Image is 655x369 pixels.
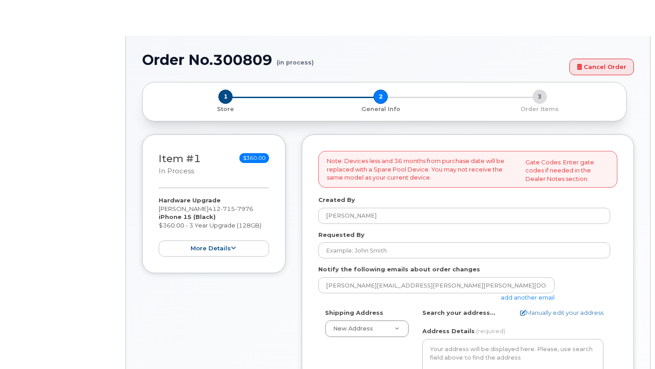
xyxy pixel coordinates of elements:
[325,321,408,337] a: New Address
[476,327,505,335] span: (required)
[208,205,253,212] span: 412
[235,205,253,212] span: 7976
[159,167,194,175] small: in process
[159,240,269,257] button: more details
[501,294,555,301] a: add another email
[277,52,314,66] small: (in process)
[318,242,610,258] input: Example: John Smith
[333,325,373,332] span: New Address
[159,196,269,257] div: [PERSON_NAME] $360.00 - 3 Year Upgrade (128GB)
[218,90,233,104] span: 1
[422,327,475,335] label: Address Details
[318,265,480,274] label: Notify the following emails about order changes
[153,105,298,113] p: Store
[150,104,301,113] a: 1 Store
[318,231,364,239] label: Requested By
[221,205,235,212] span: 715
[239,153,269,163] span: $360.00
[327,157,518,182] p: Note: Devices less and 36 months from purchase date will be replaced with a Spare Pool Device. Yo...
[142,52,565,68] h1: Order No.300809
[520,309,603,317] a: Manually edit your address
[318,196,355,204] label: Created By
[325,309,383,317] label: Shipping Address
[159,213,216,220] strong: iPhone 15 (Black)
[525,158,609,183] p: Gate Codes: Enter gate codes if needed in the Dealer Notes section.
[318,277,555,293] input: Example: john@appleseed.com
[159,197,221,204] strong: Hardware Upgrade
[422,309,495,317] label: Search your address...
[569,59,634,75] a: Cancel Order
[159,153,201,176] h3: Item #1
